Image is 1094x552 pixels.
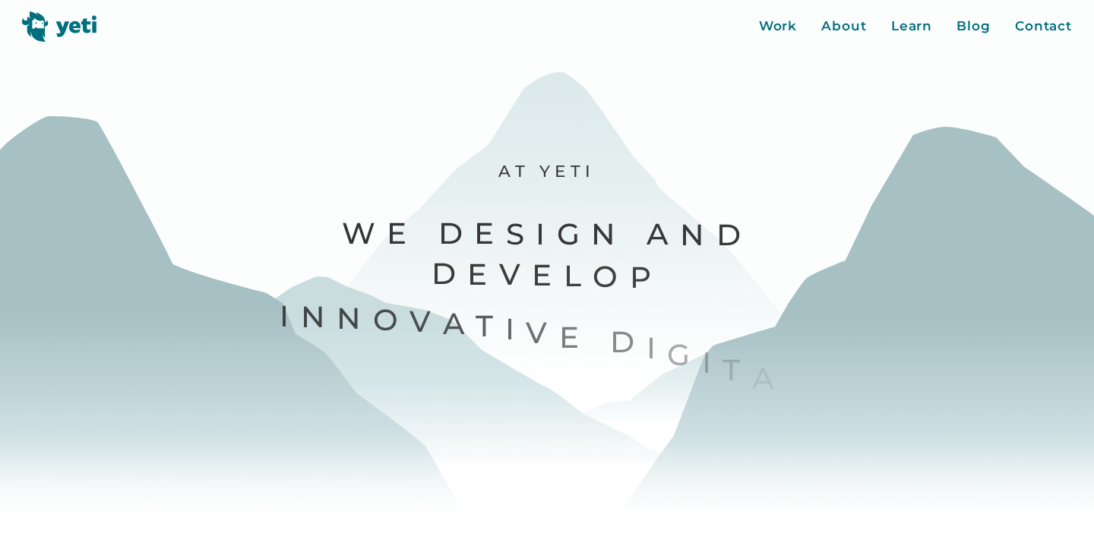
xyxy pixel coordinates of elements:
[278,160,816,181] p: At Yeti
[821,17,867,36] a: About
[280,297,301,336] span: I
[759,17,798,36] a: Work
[301,298,337,336] span: n
[956,17,991,36] a: Blog
[1015,17,1072,36] a: Contact
[752,359,786,398] span: a
[337,299,373,338] span: n
[22,11,97,42] img: Yeti logo
[891,17,933,36] a: Learn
